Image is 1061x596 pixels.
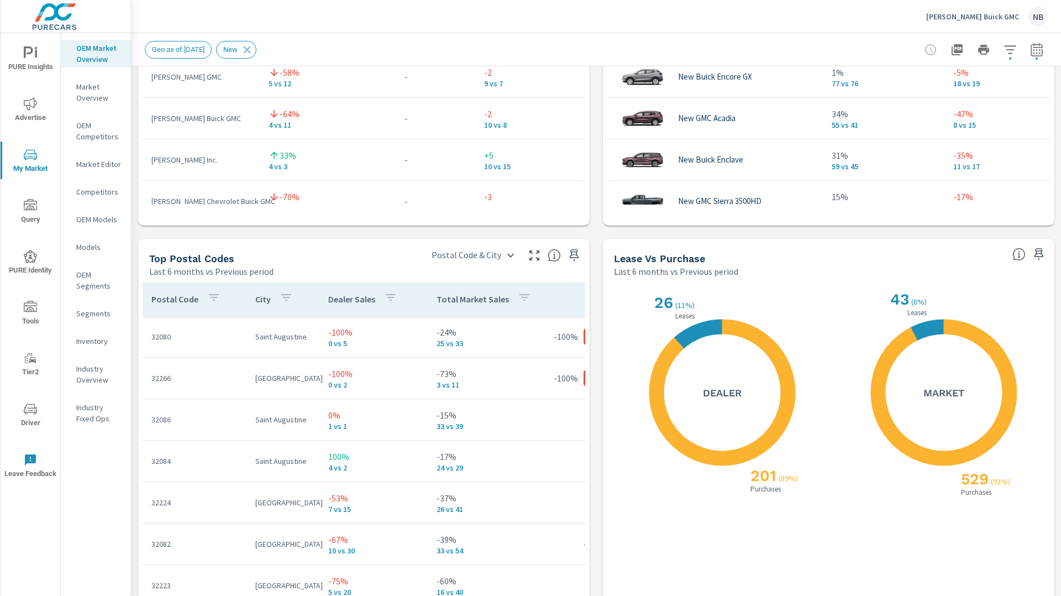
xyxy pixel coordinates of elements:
[1012,248,1026,261] span: Understand how shoppers are deciding to purchase vehicles. Sales data is based off market registr...
[614,265,738,278] p: Last 6 months vs Previous period
[832,162,936,171] p: 59 vs 45
[678,72,752,82] p: New Buick Encore GX
[405,195,408,208] p: -
[61,399,131,427] div: Industry Fixed Ops
[328,380,419,389] p: 0 vs 2
[959,489,994,496] p: Purchases
[911,297,929,307] p: ( 8% )
[61,333,131,349] div: Inventory
[614,253,705,264] h5: Lease vs Purchase
[923,386,964,399] h5: Market
[255,331,311,342] p: Saint Augustine
[678,113,736,123] p: New GMC Acadia
[255,497,311,508] p: [GEOGRAPHIC_DATA]
[61,40,131,67] div: OEM Market Overview
[888,290,909,309] h2: 43
[554,330,578,343] p: -100%
[76,186,122,197] p: Competitors
[405,112,408,125] p: -
[151,294,198,305] p: Postal Code
[151,456,238,467] p: 32084
[991,477,1012,487] p: ( 92% )
[280,190,300,203] p: -70%
[437,533,554,546] p: -39%
[1,33,60,491] div: nav menu
[151,331,238,342] p: 32080
[76,43,122,65] p: OEM Market Overview
[280,107,300,121] p: -64%
[484,121,576,129] p: 10 vs 8
[328,326,419,339] p: -100%
[255,414,311,425] p: Saint Augustine
[255,456,311,467] p: Saint Augustine
[61,266,131,294] div: OEM Segments
[484,162,576,171] p: 10 vs 15
[76,402,122,424] p: Industry Fixed Ops
[437,409,554,422] p: -15%
[151,414,238,425] p: 32086
[554,372,578,385] p: -100%
[255,539,311,550] p: [GEOGRAPHIC_DATA]
[1028,7,1048,27] div: NB
[953,66,1044,79] p: -5%
[437,339,554,348] p: 25 vs 33
[437,574,554,588] p: -60%
[328,533,419,546] p: -67%
[76,308,122,319] p: Segments
[405,153,408,166] p: -
[61,360,131,388] div: Industry Overview
[405,70,408,83] p: -
[779,473,800,483] p: ( 89% )
[4,402,57,430] span: Driver
[328,294,375,305] p: Dealer Sales
[584,537,603,551] p: -46%
[484,79,576,88] p: 9 vs 7
[145,45,211,54] span: Geo as of [DATE]
[61,305,131,322] div: Segments
[484,66,576,79] p: -2
[76,242,122,253] p: Models
[328,505,419,514] p: 7 vs 15
[4,453,57,480] span: Leave Feedback
[437,492,554,505] p: -37%
[280,66,300,79] p: -58%
[437,450,554,463] p: -17%
[425,245,521,265] div: Postal Code & City
[151,497,238,508] p: 32224
[151,196,251,207] p: [PERSON_NAME] Chevrolet Buick GMC
[832,190,936,203] p: 15%
[748,485,783,493] p: Purchases
[437,546,554,555] p: 33 vs 54
[437,294,509,305] p: Total Market Sales
[832,121,936,129] p: 55 vs 41
[328,492,419,505] p: -53%
[621,102,665,135] img: glamour
[328,463,419,472] p: 4 vs 2
[255,294,271,305] p: City
[565,247,583,264] span: Save this to your personalized report
[484,203,576,212] p: 12 vs 9
[953,107,1044,121] p: -47%
[328,422,419,431] p: 1 vs 1
[328,450,419,463] p: 100%
[926,12,1019,22] p: [PERSON_NAME] Buick GMC
[4,199,57,226] span: Query
[151,373,238,384] p: 32266
[216,41,256,59] div: New
[4,46,57,74] span: PURE Insights
[1030,245,1048,263] span: Save this to your personalized report
[151,539,238,550] p: 32082
[4,250,57,277] span: PURE Identity
[437,463,554,472] p: 24 vs 29
[328,367,419,380] p: -100%
[437,380,554,389] p: 3 vs 11
[678,196,761,206] p: New GMC Sierra 3500HD
[151,71,251,82] p: [PERSON_NAME] GMC
[76,269,122,291] p: OEM Segments
[953,190,1044,203] p: -17%
[328,339,419,348] p: 0 vs 5
[526,247,543,264] button: Make Fullscreen
[675,300,697,310] p: ( 11% )
[832,79,936,88] p: 77 vs 76
[4,352,57,379] span: Tier2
